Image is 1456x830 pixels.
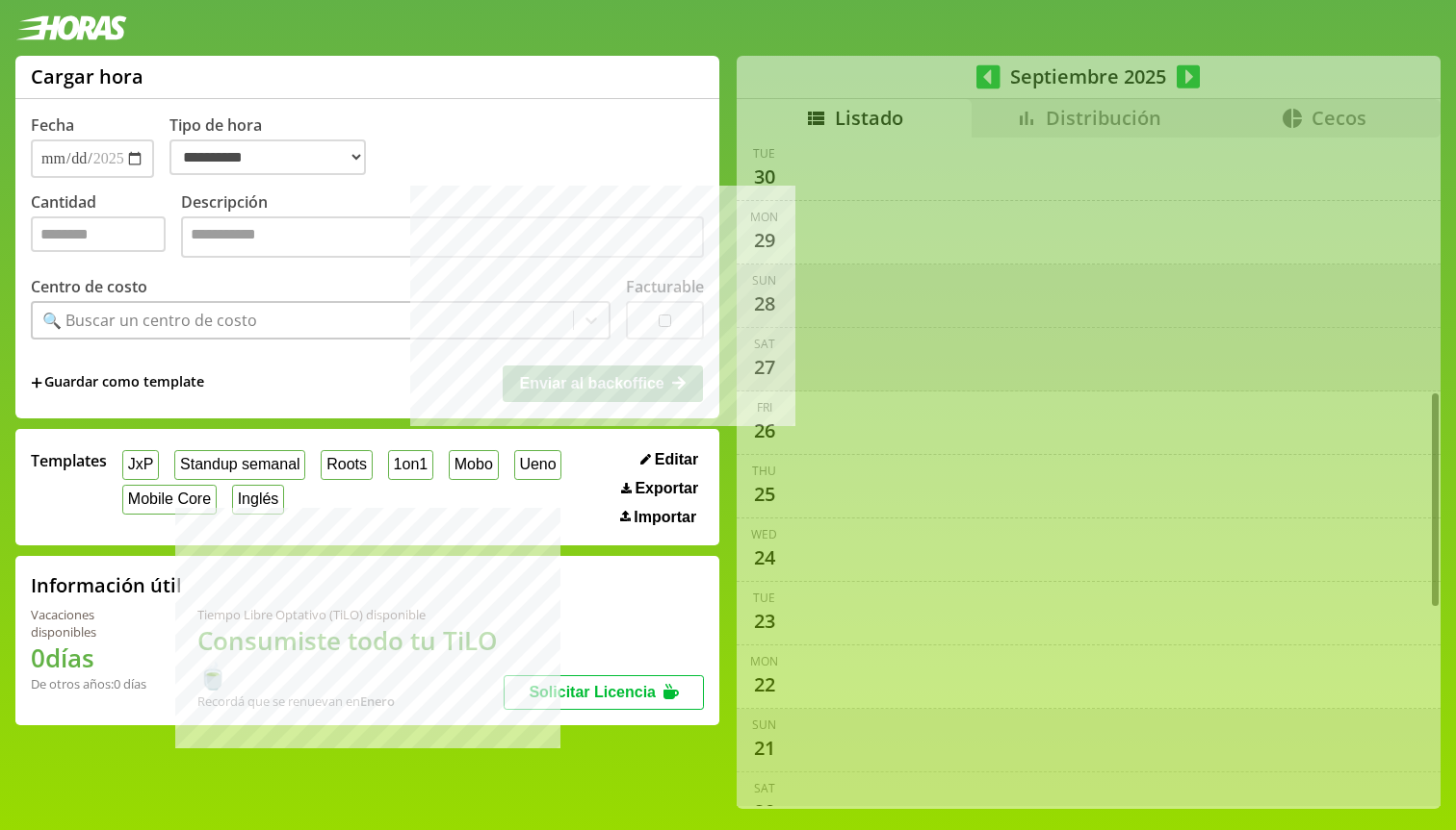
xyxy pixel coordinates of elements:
[232,485,284,515] button: Inglés
[174,450,305,480] button: Standup semanal
[31,606,151,641] div: Vacaciones disponibles
[31,641,151,675] h1: 0 días
[31,675,151,692] div: De otros años: 0 días
[626,276,704,297] label: Facturable
[449,450,499,480] button: Mobo
[169,139,366,175] select: Tipo de hora
[31,572,182,598] h2: Información útil
[615,479,704,498] button: Exportar
[181,216,704,258] textarea: Descripción
[31,450,107,471] span: Templates
[635,450,704,469] button: Editar
[321,450,372,480] button: Roots
[360,692,395,710] b: Enero
[635,480,698,497] span: Exportar
[42,310,257,331] div: 🔍 Buscar un centro de costo
[181,191,704,263] label: Descripción
[31,114,74,136] label: Fecha
[31,191,181,263] label: Cantidad
[197,606,505,623] div: Tiempo Libre Optativo (TiLO) disponible
[197,623,505,692] h1: Consumiste todo tu TiLO 🍵
[15,15,127,40] img: logotipo
[31,63,143,89] h1: Cargar hora
[31,372,42,393] span: +
[122,450,159,480] button: JxP
[31,372,204,393] span: +Guardar como template
[655,451,698,468] span: Editar
[388,450,433,480] button: 1on1
[634,509,696,526] span: Importar
[514,450,562,480] button: Ueno
[31,216,166,252] input: Cantidad
[122,485,217,515] button: Mobile Core
[529,684,656,700] span: Solicitar Licencia
[169,114,381,178] label: Tipo de hora
[197,692,505,710] div: Recordá que se renuevan en
[31,276,147,297] label: Centro de costo
[504,675,704,710] button: Solicitar Licencia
